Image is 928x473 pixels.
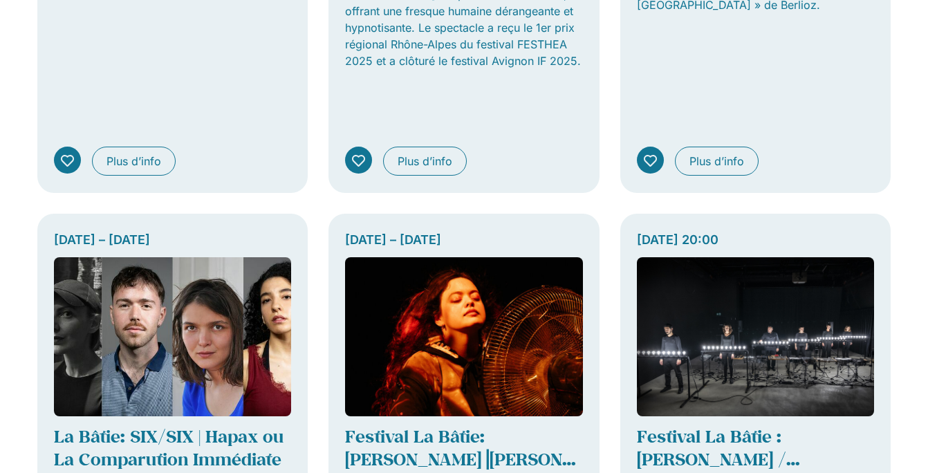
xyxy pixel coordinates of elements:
[637,257,875,417] img: Coolturalia - Luis Naón / Ariadna Alsina Tarrès / Eklekto
[383,147,467,176] a: Plus d’info
[345,257,583,417] img: Coolturalia - Mayara Yamada ⎥Marara Kelly Art Show
[637,230,875,249] div: [DATE] 20:00
[675,147,759,176] a: Plus d’info
[345,230,583,249] div: [DATE] – [DATE]
[54,257,292,417] img: Coolturalia - SIX/SIX Nina Negri & Dylan Poletti / Mathilde Morel & Kenza Zourdani
[54,425,284,470] a: La Bâtie: SIX/SIX | Hapax ou La Comparution Immédiate
[54,230,292,249] div: [DATE] – [DATE]
[92,147,176,176] a: Plus d’info
[106,153,161,169] span: Plus d’info
[398,153,452,169] span: Plus d’info
[689,153,744,169] span: Plus d’info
